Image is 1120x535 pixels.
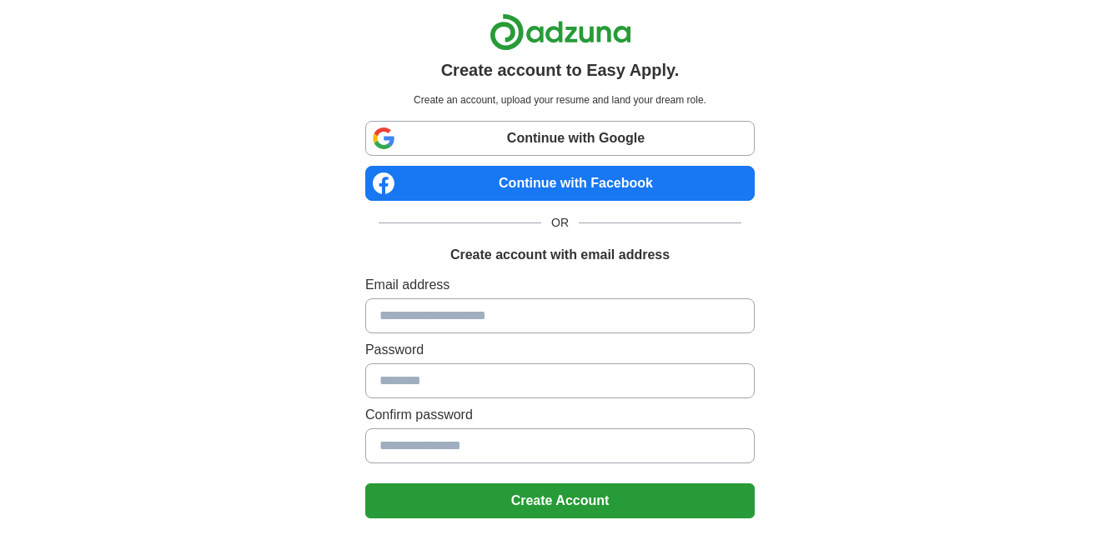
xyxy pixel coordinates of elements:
h1: Create account to Easy Apply. [441,57,680,82]
h1: Create account with email address [450,245,670,265]
a: Continue with Facebook [365,166,755,201]
a: Continue with Google [365,121,755,156]
label: Password [365,340,755,360]
label: Email address [365,275,755,295]
button: Create Account [365,483,755,518]
label: Confirm password [365,405,755,425]
img: Adzuna logo [490,13,631,51]
span: OR [541,214,579,232]
p: Create an account, upload your resume and land your dream role. [369,92,751,107]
